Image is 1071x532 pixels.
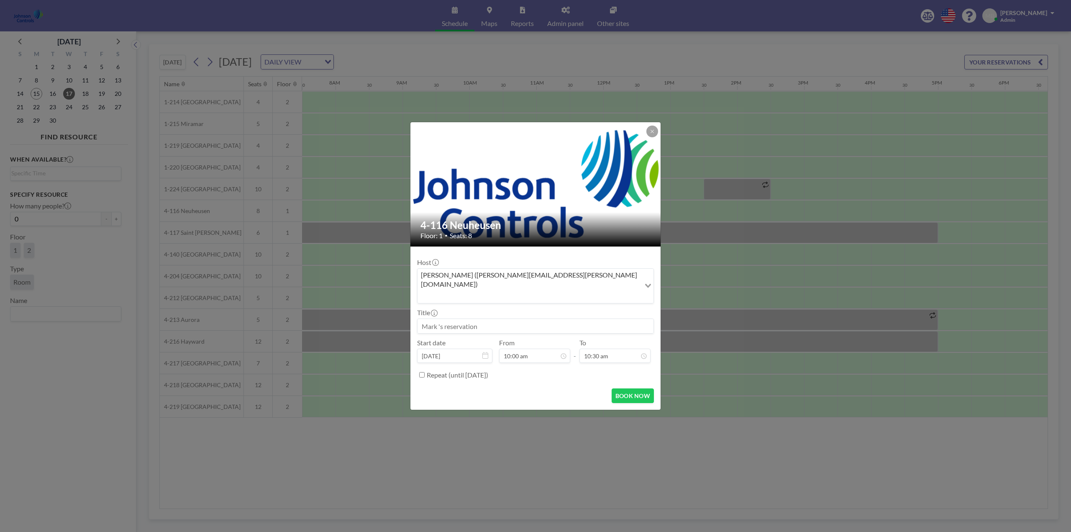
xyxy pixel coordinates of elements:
span: • [445,232,448,239]
span: Floor: 1 [420,231,443,240]
label: Start date [417,339,446,347]
span: Seats: 8 [450,231,472,240]
button: BOOK NOW [612,388,654,403]
label: Repeat (until [DATE]) [427,371,488,379]
h2: 4-116 Neuheusen [420,219,651,231]
div: Search for option [418,269,653,303]
span: - [574,342,576,360]
img: 537.png [410,113,661,254]
input: Mark 's reservation [418,319,653,333]
label: To [579,339,586,347]
label: Title [417,308,437,317]
span: [PERSON_NAME] ([PERSON_NAME][EMAIL_ADDRESS][PERSON_NAME][DOMAIN_NAME]) [419,270,639,289]
label: Host [417,258,438,267]
label: From [499,339,515,347]
input: Search for option [418,290,640,301]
